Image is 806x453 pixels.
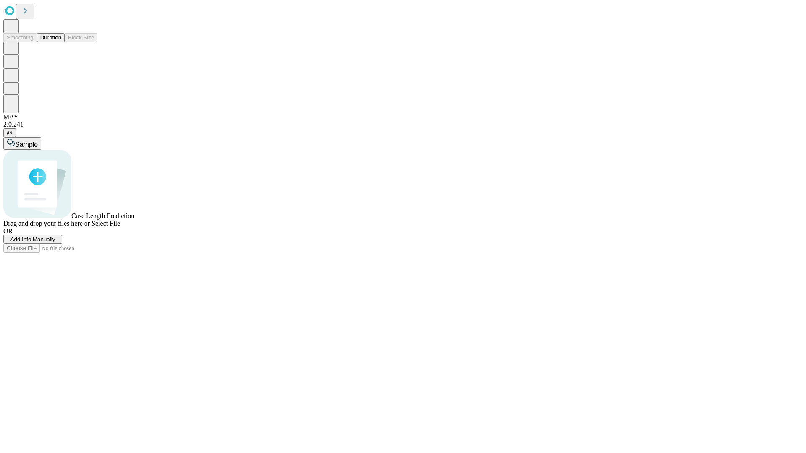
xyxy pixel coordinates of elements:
[3,227,13,234] span: OR
[3,137,41,150] button: Sample
[3,128,16,137] button: @
[92,220,120,227] span: Select File
[37,33,65,42] button: Duration
[3,235,62,244] button: Add Info Manually
[7,130,13,136] span: @
[71,212,134,219] span: Case Length Prediction
[3,220,90,227] span: Drag and drop your files here or
[65,33,97,42] button: Block Size
[3,33,37,42] button: Smoothing
[10,236,55,242] span: Add Info Manually
[3,113,803,121] div: MAY
[3,121,803,128] div: 2.0.241
[15,141,38,148] span: Sample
